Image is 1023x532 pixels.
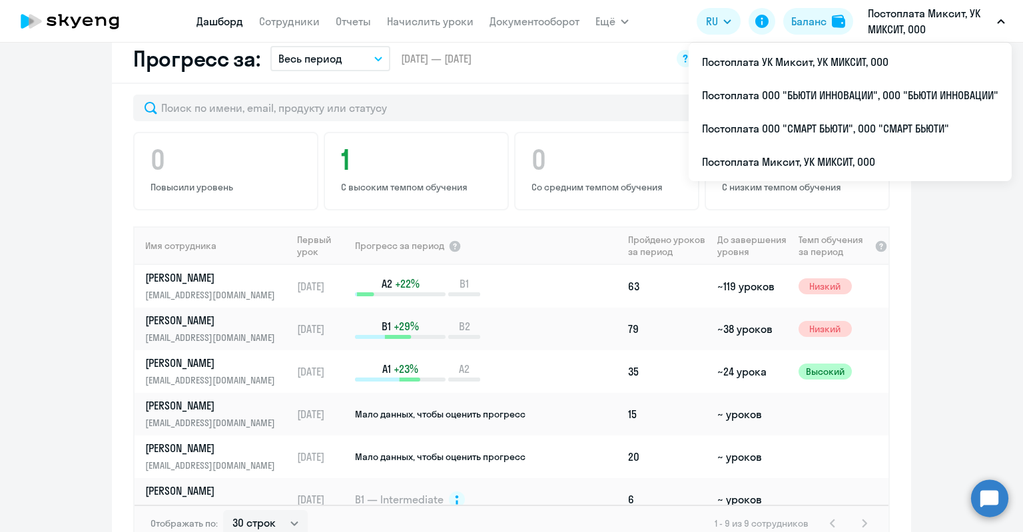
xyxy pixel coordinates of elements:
img: balance [832,15,845,28]
td: 15 [623,393,712,435]
td: [DATE] [292,350,354,393]
p: [EMAIL_ADDRESS][DOMAIN_NAME] [145,373,282,388]
span: A1 [382,362,391,376]
span: B1 [460,276,469,291]
td: ~ уроков [712,435,793,478]
a: Отчеты [336,15,371,28]
p: [EMAIL_ADDRESS][DOMAIN_NAME] [145,458,282,473]
h2: Прогресс за: [133,45,260,72]
th: Первый урок [292,226,354,265]
span: B2 [459,319,470,334]
td: [DATE] [292,478,354,521]
p: [PERSON_NAME] [145,483,282,498]
td: [DATE] [292,265,354,308]
span: Мало данных, чтобы оценить прогресс [355,408,525,420]
td: ~119 уроков [712,265,793,308]
p: С низким темпом обучения [722,181,876,193]
td: [DATE] [292,393,354,435]
td: ~ уроков [712,478,793,521]
td: 6 [623,478,712,521]
p: Постоплата Миксит, УК МИКСИТ, ООО [868,5,992,37]
p: [PERSON_NAME] [145,441,282,455]
span: Отображать по: [151,517,218,529]
span: Прогресс за период [355,240,444,252]
span: Низкий [799,278,852,294]
span: B1 — Intermediate [355,492,444,507]
div: Баланс [791,13,827,29]
p: [PERSON_NAME] [145,313,282,328]
span: A2 [459,362,470,376]
button: Весь период [270,46,390,71]
p: [PERSON_NAME] [145,398,282,413]
button: Постоплата Миксит, УК МИКСИТ, ООО [861,5,1012,37]
p: [EMAIL_ADDRESS][DOMAIN_NAME] [145,330,282,345]
td: 20 [623,435,712,478]
a: [PERSON_NAME][EMAIL_ADDRESS][DOMAIN_NAME] [145,398,291,430]
input: Поиск по имени, email, продукту или статусу [133,95,697,121]
span: Мало данных, чтобы оценить прогресс [355,451,525,463]
td: ~24 урока [712,350,793,393]
a: [PERSON_NAME][EMAIL_ADDRESS][DOMAIN_NAME] [145,441,291,473]
p: [DOMAIN_NAME][EMAIL_ADDRESS][DOMAIN_NAME] [145,501,282,515]
span: Темп обучения за период [799,234,870,258]
p: [EMAIL_ADDRESS][DOMAIN_NAME] [145,415,282,430]
button: Балансbalance [783,8,853,35]
span: RU [706,13,718,29]
span: [DATE] — [DATE] [401,51,472,66]
p: С высоким темпом обучения [341,181,496,193]
button: RU [697,8,741,35]
a: [PERSON_NAME][EMAIL_ADDRESS][DOMAIN_NAME] [145,356,291,388]
a: [PERSON_NAME][DOMAIN_NAME][EMAIL_ADDRESS][DOMAIN_NAME] [145,483,291,515]
td: [DATE] [292,435,354,478]
a: [PERSON_NAME][EMAIL_ADDRESS][DOMAIN_NAME] [145,270,291,302]
button: Ещё [595,8,629,35]
a: Начислить уроки [387,15,474,28]
h4: 1 [341,144,496,176]
a: Сотрудники [259,15,320,28]
span: B1 [382,319,391,334]
td: 63 [623,265,712,308]
p: [EMAIL_ADDRESS][DOMAIN_NAME] [145,288,282,302]
span: Ещё [595,13,615,29]
th: Пройдено уроков за период [623,226,712,265]
td: 79 [623,308,712,350]
span: A2 [382,276,392,291]
p: Весь период [278,51,342,67]
span: Низкий [799,321,852,337]
td: [DATE] [292,308,354,350]
a: Дашборд [196,15,243,28]
ul: Ещё [689,43,1012,181]
th: До завершения уровня [712,226,793,265]
th: Имя сотрудника [135,226,292,265]
p: [PERSON_NAME] [145,356,282,370]
span: Высокий [799,364,852,380]
a: [PERSON_NAME][EMAIL_ADDRESS][DOMAIN_NAME] [145,313,291,345]
td: ~38 уроков [712,308,793,350]
a: Документооборот [490,15,579,28]
span: +22% [395,276,420,291]
span: +23% [394,362,418,376]
td: 35 [623,350,712,393]
td: ~ уроков [712,393,793,435]
p: [PERSON_NAME] [145,270,282,285]
span: +29% [394,319,419,334]
span: 1 - 9 из 9 сотрудников [715,517,809,529]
